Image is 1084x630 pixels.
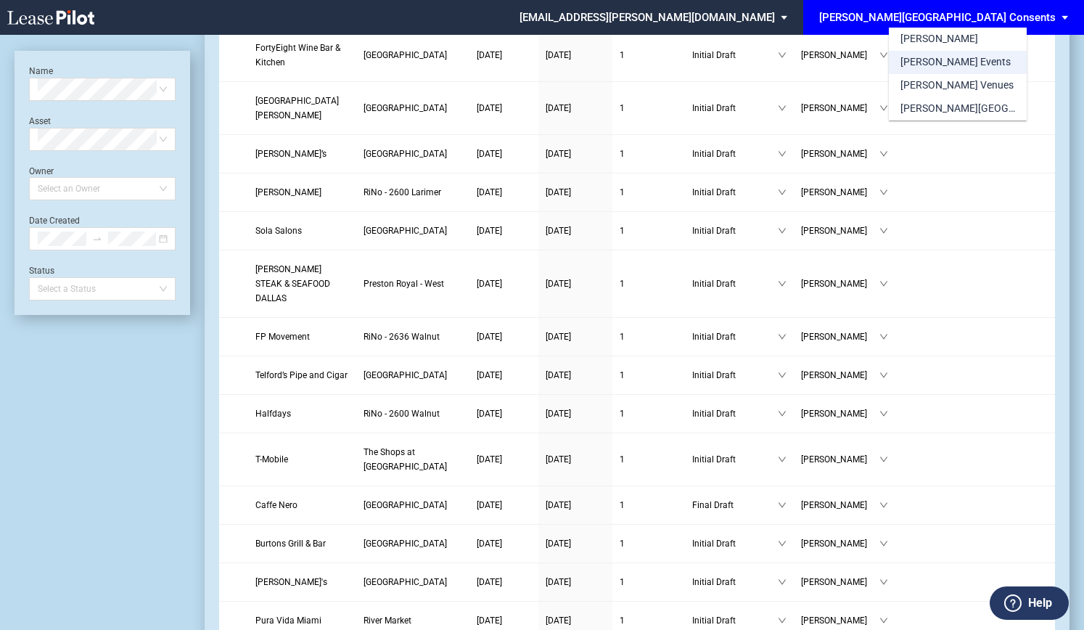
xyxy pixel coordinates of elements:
[1028,594,1052,613] label: Help
[900,78,1014,93] div: [PERSON_NAME] Venues
[990,586,1069,620] button: Help
[900,55,1011,70] div: [PERSON_NAME] Events
[900,102,1015,116] div: [PERSON_NAME][GEOGRAPHIC_DATA] Consents
[900,32,978,46] div: [PERSON_NAME]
